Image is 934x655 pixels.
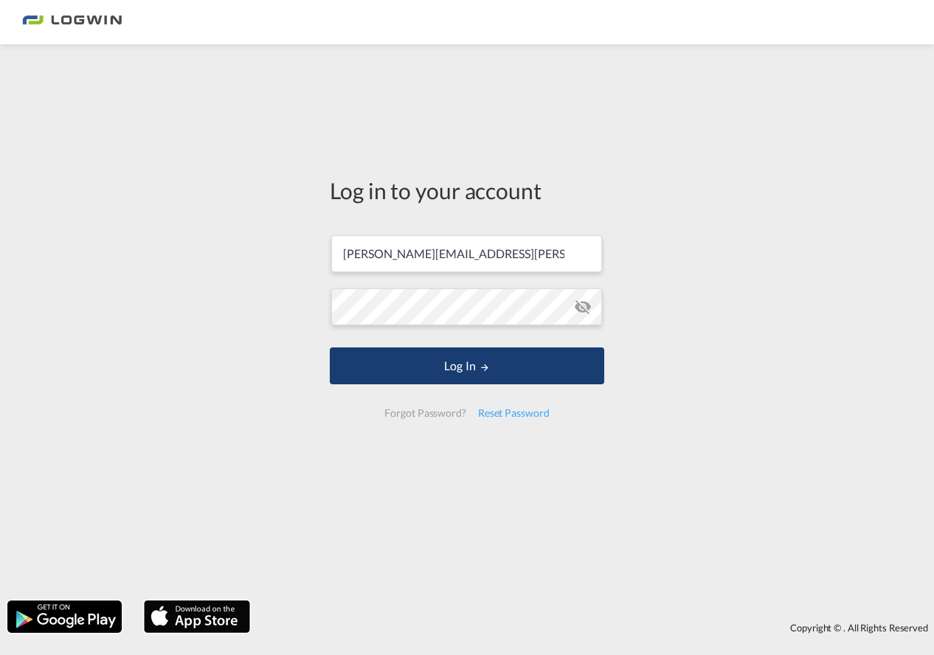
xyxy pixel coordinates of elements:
[330,175,604,206] div: Log in to your account
[472,400,556,426] div: Reset Password
[331,235,602,272] input: Enter email/phone number
[257,615,934,640] div: Copyright © . All Rights Reserved
[330,347,604,384] button: LOGIN
[6,599,123,634] img: google.png
[378,400,471,426] div: Forgot Password?
[22,6,122,39] img: 2761ae10d95411efa20a1f5e0282d2d7.png
[574,298,592,316] md-icon: icon-eye-off
[142,599,252,634] img: apple.png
